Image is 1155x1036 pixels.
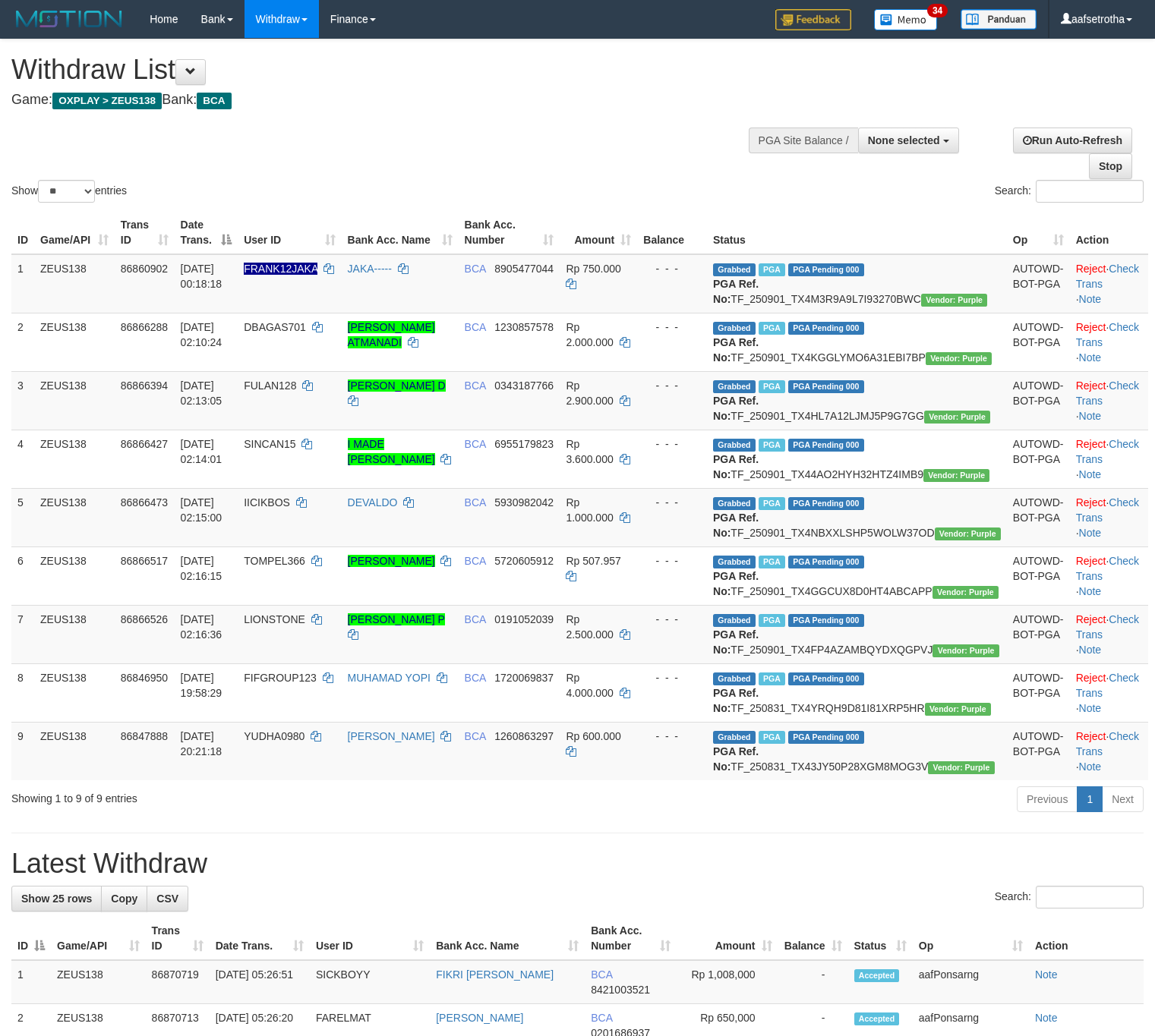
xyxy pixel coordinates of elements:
span: Rp 507.957 [566,555,620,567]
div: PGA Site Balance / [749,128,858,153]
td: · · [1070,430,1148,488]
th: Op: activate to sort column ascending [1007,211,1070,254]
td: AUTOWD-BOT-PGA [1007,722,1070,780]
span: Marked by aafnoeunsreypich [759,672,785,685]
a: [PERSON_NAME] D [348,379,446,392]
span: Copy 0191052039 to clipboard [494,613,554,625]
span: Copy 1720069837 to clipboard [494,672,554,684]
th: Bank Acc. Number: activate to sort column ascending [459,211,560,254]
th: Status: activate to sort column ascending [848,917,913,960]
span: BCA [465,321,486,333]
h4: Game: Bank: [11,93,755,108]
span: Rp 3.600.000 [566,438,613,465]
td: 5 [11,488,34,546]
td: TF_250831_TX43JY50P28XGM8MOG3V [707,722,1007,780]
span: Vendor URL: https://trx4.1velocity.biz [925,703,991,716]
span: PGA Pending [788,672,864,685]
td: ZEUS138 [34,663,115,722]
span: BCA [465,263,486,275]
a: Check Trans [1076,672,1139,699]
td: TF_250901_TX4HL7A12LJMJ5P9G7GG [707,371,1007,430]
span: PGA Pending [788,439,864,452]
span: [DATE] 20:21:18 [181,730,222,757]
td: · · [1070,722,1148,780]
span: Marked by aafpengsreynich [759,439,785,452]
span: Grabbed [713,614,756,627]
td: ZEUS138 [34,546,115,605]
button: None selected [858,128,959,153]
span: Grabbed [713,497,756,510]
span: PGA Pending [788,497,864,510]
a: Reject [1076,321,1106,333]
td: aafPonsarng [913,960,1029,1004]
span: Grabbed [713,263,756,276]
td: [DATE] 05:26:51 [210,960,310,1004]
td: AUTOWD-BOT-PGA [1007,430,1070,488]
span: Grabbed [713,556,756,568]
span: [DATE] 02:15:00 [181,496,222,524]
a: Note [1079,410,1102,422]
span: BCA [465,379,486,392]
span: Vendor URL: https://trx4.1velocity.biz [923,469,989,482]
td: · · [1070,546,1148,605]
span: LIONSTONE [244,613,305,625]
td: 1 [11,254,34,313]
span: 86866288 [121,321,168,333]
td: 8 [11,663,34,722]
th: Op: activate to sort column ascending [913,917,1029,960]
td: 3 [11,371,34,430]
a: Reject [1076,730,1106,742]
span: Rp 750.000 [566,263,620,275]
span: PGA Pending [788,731,864,744]
span: 86860902 [121,263,168,275]
span: BCA [465,672,486,684]
th: Amount: activate to sort column ascending [560,211,637,254]
a: I MADE [PERSON_NAME] [348,438,435,465]
div: - - - [643,261,701,276]
td: ZEUS138 [34,371,115,430]
span: BCA [197,93,231,109]
th: ID: activate to sort column descending [11,917,51,960]
span: Vendor URL: https://trx4.1velocity.biz [935,527,1001,540]
span: Marked by aafpengsreynich [759,380,785,393]
a: Copy [101,886,147,912]
a: Note [1079,293,1102,305]
span: PGA Pending [788,322,864,335]
span: Copy 1260863297 to clipboard [494,730,554,742]
span: SINCAN15 [244,438,295,450]
a: Note [1035,1012,1058,1024]
a: Note [1079,585,1102,597]
div: Showing 1 to 9 of 9 entries [11,785,470,806]
span: [DATE] 02:13:05 [181,379,222,407]
span: BCA [591,1012,612,1024]
td: AUTOWD-BOT-PGA [1007,488,1070,546]
span: Rp 2.900.000 [566,379,613,407]
span: Copy 0343187766 to clipboard [494,379,554,392]
span: FULAN128 [244,379,296,392]
a: Note [1079,702,1102,714]
td: AUTOWD-BOT-PGA [1007,313,1070,371]
span: Copy 5930982042 to clipboard [494,496,554,509]
div: - - - [643,320,701,335]
a: Reject [1076,496,1106,509]
a: Reject [1076,613,1106,625]
td: ZEUS138 [34,722,115,780]
th: Bank Acc. Name: activate to sort column ascending [430,917,585,960]
div: - - - [643,729,701,744]
b: PGA Ref. No: [713,278,759,305]
td: AUTOWD-BOT-PGA [1007,605,1070,663]
a: Check Trans [1076,321,1139,348]
td: TF_250901_TX4M3R9A9L7I93270BWC [707,254,1007,313]
a: Show 25 rows [11,886,102,912]
h1: Latest Withdraw [11,849,1144,879]
th: Trans ID: activate to sort column ascending [146,917,210,960]
span: FIFGROUP123 [244,672,317,684]
label: Search: [995,180,1144,203]
span: DBAGAS701 [244,321,306,333]
th: Action [1070,211,1148,254]
label: Show entries [11,180,127,203]
th: Action [1029,917,1144,960]
td: ZEUS138 [34,605,115,663]
td: 1 [11,960,51,1004]
a: Reject [1076,672,1106,684]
